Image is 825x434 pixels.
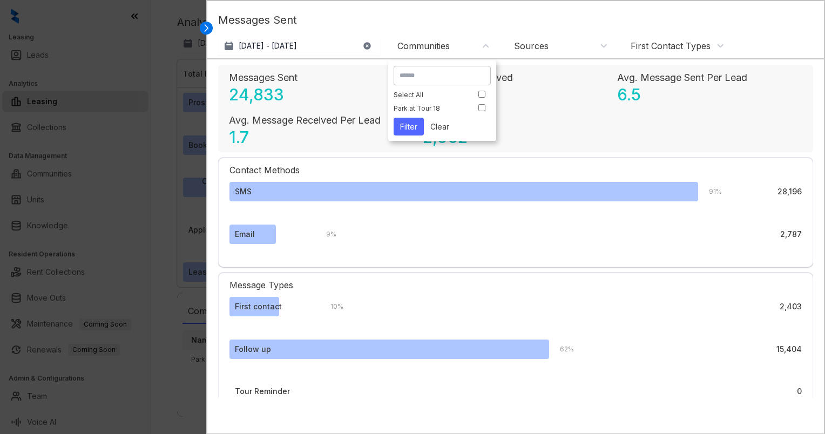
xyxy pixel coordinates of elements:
[394,118,424,135] button: Filter
[218,36,380,56] button: [DATE] - [DATE]
[617,85,641,104] p: 6.5
[229,158,802,182] div: Contact Methods
[617,70,747,85] p: Avg. Message Sent Per Lead
[698,186,722,198] div: 91 %
[394,104,467,112] div: Park at Tour 18
[218,12,813,36] p: Messages Sent
[229,70,297,85] p: Messages Sent
[315,228,336,240] div: 9 %
[797,385,802,397] div: 0
[239,40,297,51] p: [DATE] - [DATE]
[780,301,802,313] div: 2,403
[320,301,343,313] div: 10 %
[397,40,450,52] div: Communities
[780,228,802,240] div: 2,787
[229,127,249,147] p: 1.7
[631,40,711,52] div: First Contact Types
[235,343,271,355] div: Follow up
[514,40,549,52] div: Sources
[235,186,252,198] div: SMS
[777,186,802,198] div: 28,196
[549,343,574,355] div: 62 %
[229,113,381,127] p: Avg. Message Received Per Lead
[235,301,282,313] div: First contact
[424,118,456,135] button: Clear
[235,385,290,397] div: Tour Reminder
[776,343,802,355] div: 15,404
[229,85,284,104] p: 24,833
[229,273,802,297] div: Message Types
[235,228,255,240] div: Email
[394,91,467,99] div: Select All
